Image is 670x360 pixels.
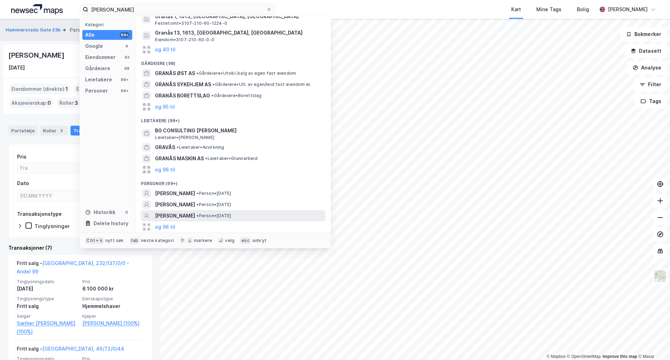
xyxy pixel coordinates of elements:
[155,189,195,198] span: [PERSON_NAME]
[85,22,132,27] div: Kategori
[74,83,141,95] div: Eiendommer (Indirekte) :
[124,54,129,60] div: 43
[211,93,214,98] span: •
[120,88,129,94] div: 99+
[17,259,144,279] div: Fritt salg -
[546,354,566,359] a: Mapbox
[85,87,108,95] div: Personer
[8,126,37,135] div: Portefølje
[8,244,152,252] div: Transaksjoner (7)
[196,202,231,207] span: Person • [DATE]
[42,346,124,352] a: [GEOGRAPHIC_DATA], 46/72/0/44
[9,83,71,95] div: Eiendommer (direkte) :
[9,97,54,109] div: Aksjeeierskap :
[155,29,322,37] span: Granås 13, 1613, [GEOGRAPHIC_DATA], [GEOGRAPHIC_DATA]
[225,238,234,243] div: velg
[155,21,227,26] span: Festetomt • 3107-210-60-1224-0
[124,43,129,49] div: 4
[155,166,175,174] button: og 96 til
[635,326,670,360] iframe: Chat Widget
[17,260,129,274] a: [GEOGRAPHIC_DATA], 232/137/0/0 - Andel 99
[47,99,51,107] span: 0
[135,112,331,125] div: Leietakere (99+)
[155,200,195,209] span: [PERSON_NAME]
[94,219,128,228] div: Delete history
[82,285,144,293] div: 6 100 000 kr
[85,237,104,244] div: Ctrl + k
[105,238,124,243] div: nytt søk
[155,80,211,89] span: GRANÅS SYKEHJEM AS
[213,82,311,87] span: Gårdeiere • Utl. av egen/leid fast eiendom el.
[567,354,601,359] a: OpenStreetMap
[155,135,214,140] span: Leietaker • [PERSON_NAME]
[82,279,144,285] span: Pris
[82,313,144,319] span: Kjøper
[155,103,175,111] button: og 95 til
[66,85,68,93] span: 1
[120,32,129,38] div: 99+
[205,156,257,161] span: Leietaker • Grunnarbeid
[58,127,65,134] div: 3
[85,53,116,61] div: Eiendommer
[82,319,144,328] a: [PERSON_NAME] (100%)
[196,213,231,219] span: Person • [DATE]
[155,37,214,43] span: Eiendom • 3107-210-60-0-0
[155,154,204,163] span: GRANÅS MASKIN AS
[17,296,78,302] span: Tinglysningstype
[155,45,176,54] button: og 40 til
[85,208,116,216] div: Historikk
[196,202,199,207] span: •
[196,71,296,76] span: Gårdeiere • Utvikl./salg av egen fast eiendom
[17,210,62,218] div: Transaksjonstype
[196,213,199,218] span: •
[155,126,322,135] span: BG CONSULTING [PERSON_NAME]
[603,354,637,359] a: Improve this map
[17,319,78,336] a: Sæther [PERSON_NAME] (100%)
[177,145,224,150] span: Leietaker • Avvirkning
[17,179,29,188] div: Dato
[17,313,78,319] span: Selger
[17,279,78,285] span: Tinglysningsdato
[627,61,667,75] button: Analyse
[634,78,667,91] button: Filter
[196,191,231,196] span: Person • [DATE]
[155,69,195,78] span: GRANÅS ØST AS
[196,191,199,196] span: •
[608,5,648,14] div: [PERSON_NAME]
[120,77,129,82] div: 99+
[129,237,140,244] div: tab
[75,99,78,107] span: 3
[70,26,87,34] div: Person
[625,44,667,58] button: Datasett
[17,285,78,293] div: [DATE]
[11,4,63,15] img: logo.a4113a55bc3d86da70a041830d287a7e.svg
[240,237,251,244] div: esc
[252,238,267,243] div: avbryt
[155,212,195,220] span: [PERSON_NAME]
[155,143,175,152] span: GRAVÅS
[135,175,331,188] div: Personer (99+)
[205,156,207,161] span: •
[155,91,210,100] span: GRANÅS BORETTSLAG
[17,163,79,173] input: Fra
[82,302,144,310] div: Hjemmelshaver
[141,238,174,243] div: neste kategori
[654,270,667,283] img: Z
[85,75,112,84] div: Leietakere
[85,64,110,73] div: Gårdeiere
[620,27,667,41] button: Bokmerker
[577,5,589,14] div: Bolig
[155,223,175,231] button: og 96 til
[124,210,129,215] div: 0
[196,71,199,76] span: •
[17,345,124,356] div: Fritt salg -
[57,97,81,109] div: Roller :
[511,5,521,14] div: Kart
[177,145,179,150] span: •
[70,126,118,135] div: Transaksjoner
[17,153,27,161] div: Pris
[155,12,322,21] span: Granås 1, 1613, [GEOGRAPHIC_DATA], [GEOGRAPHIC_DATA]
[17,302,78,310] div: Fritt salg
[40,126,68,135] div: Roller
